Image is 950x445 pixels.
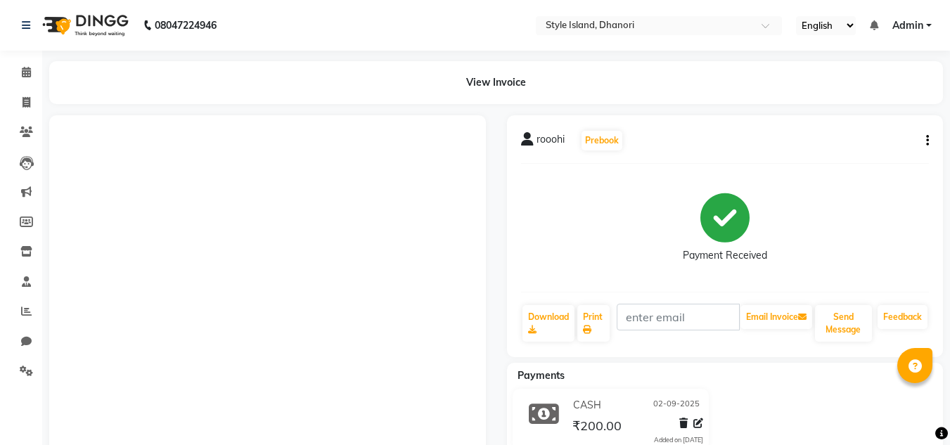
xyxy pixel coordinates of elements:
[654,435,703,445] div: Added on [DATE]
[740,305,812,329] button: Email Invoice
[878,305,927,329] a: Feedback
[653,398,700,413] span: 02-09-2025
[617,304,740,330] input: enter email
[577,305,610,342] a: Print
[572,418,622,437] span: ₹200.00
[155,6,217,45] b: 08047224946
[537,132,565,152] span: rooohi
[49,61,943,104] div: View Invoice
[683,248,767,263] div: Payment Received
[573,398,601,413] span: CASH
[36,6,132,45] img: logo
[891,389,936,431] iframe: chat widget
[892,18,923,33] span: Admin
[518,369,565,382] span: Payments
[582,131,622,150] button: Prebook
[815,305,872,342] button: Send Message
[522,305,575,342] a: Download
